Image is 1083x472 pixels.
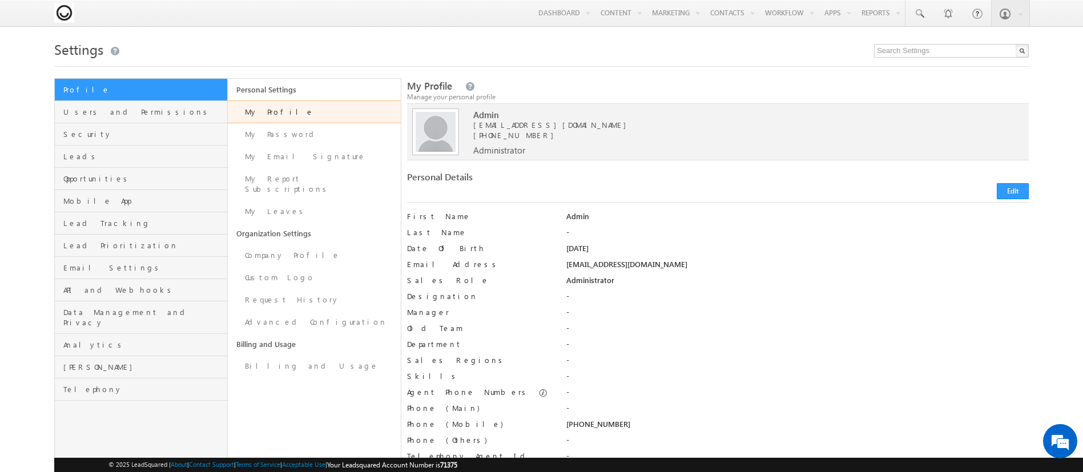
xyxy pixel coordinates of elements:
[566,211,1029,227] div: Admin
[566,259,1029,275] div: [EMAIL_ADDRESS][DOMAIN_NAME]
[63,151,224,162] span: Leads
[55,146,227,168] a: Leads
[189,461,234,468] a: Contact Support
[407,259,550,269] label: Email Address
[63,285,224,295] span: API and Webhooks
[54,3,74,23] img: Custom Logo
[228,311,401,333] a: Advanced Configuration
[228,100,401,123] a: My Profile
[566,227,1029,243] div: -
[473,145,525,155] span: Administrator
[55,334,227,356] a: Analytics
[55,378,227,401] a: Telephony
[407,243,550,253] label: Date Of Birth
[63,107,224,117] span: Users and Permissions
[327,461,457,469] span: Your Leadsquared Account Number is
[236,461,280,468] a: Terms of Service
[407,323,550,333] label: Old Team
[54,40,103,58] span: Settings
[63,84,224,95] span: Profile
[55,235,227,257] a: Lead Prioritization
[55,212,227,235] a: Lead Tracking
[55,279,227,301] a: API and Webhooks
[407,92,1029,102] div: Manage your personal profile
[407,419,503,429] label: Phone (Mobile)
[473,130,559,140] span: [PHONE_NUMBER]
[566,275,1029,291] div: Administrator
[407,339,550,349] label: Department
[407,79,452,92] span: My Profile
[407,435,550,445] label: Phone (Others)
[228,267,401,289] a: Custom Logo
[63,218,224,228] span: Lead Tracking
[407,275,550,285] label: Sales Role
[171,461,187,468] a: About
[63,263,224,273] span: Email Settings
[55,123,227,146] a: Security
[566,403,1029,419] div: -
[440,461,457,469] span: 71375
[566,291,1029,307] div: -
[407,172,710,188] div: Personal Details
[228,123,401,146] a: My Password
[473,110,971,120] span: Admin
[63,129,224,139] span: Security
[55,79,227,101] a: Profile
[407,371,550,381] label: Skills
[566,435,1029,451] div: -
[228,355,401,377] a: Billing and Usage
[55,168,227,190] a: Opportunities
[63,340,224,350] span: Analytics
[55,301,227,334] a: Data Management and Privacy
[63,384,224,394] span: Telephony
[228,146,401,168] a: My Email Signature
[63,307,224,328] span: Data Management and Privacy
[228,244,401,267] a: Company Profile
[63,362,224,372] span: [PERSON_NAME]
[566,339,1029,355] div: -
[228,168,401,200] a: My Report Subscriptions
[55,101,227,123] a: Users and Permissions
[566,371,1029,387] div: -
[407,355,550,365] label: Sales Regions
[407,307,550,317] label: Manager
[566,323,1029,339] div: -
[566,307,1029,323] div: -
[473,120,971,130] span: [EMAIL_ADDRESS][DOMAIN_NAME]
[55,356,227,378] a: [PERSON_NAME]
[282,461,325,468] a: Acceptable Use
[407,211,550,221] label: First Name
[566,243,1029,259] div: [DATE]
[228,200,401,223] a: My Leaves
[55,257,227,279] a: Email Settings
[566,355,1029,371] div: -
[407,387,530,397] label: Agent Phone Numbers
[228,289,401,311] a: Request History
[108,459,457,470] span: © 2025 LeadSquared | | | | |
[566,419,1029,435] div: [PHONE_NUMBER]
[407,403,550,413] label: Phone (Main)
[55,190,227,212] a: Mobile App
[63,174,224,184] span: Opportunities
[228,223,401,244] a: Organization Settings
[228,333,401,355] a: Billing and Usage
[63,196,224,206] span: Mobile App
[997,183,1029,199] button: Edit
[407,451,550,461] label: Telephony Agent Id
[63,240,224,251] span: Lead Prioritization
[566,451,1029,467] div: -
[566,387,1029,403] div: -
[874,44,1029,58] input: Search Settings
[228,79,401,100] a: Personal Settings
[407,227,550,237] label: Last Name
[407,291,550,301] label: Designation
